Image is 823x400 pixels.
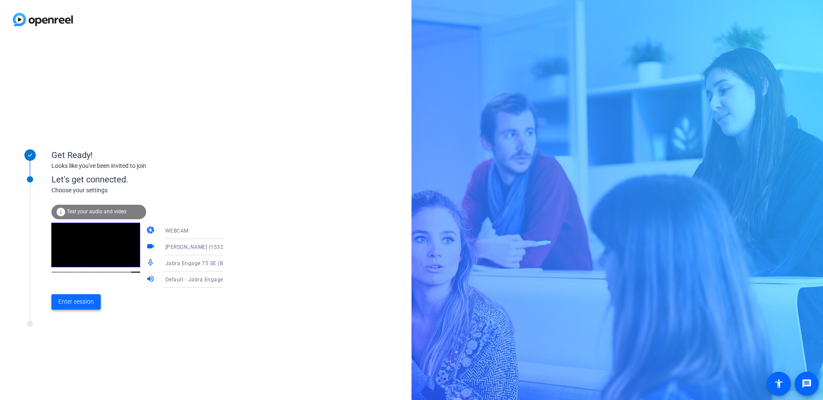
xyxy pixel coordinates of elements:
div: Choose your settings [51,186,240,195]
div: Let's get connected. [51,173,240,186]
mat-icon: volume_up [146,275,156,285]
span: Default - Jabra Engage 75 SE (Bluetooth) [165,276,269,283]
div: Looks like you've been invited to join [51,161,223,170]
mat-icon: camera [146,226,156,236]
span: Jabra Engage 75 SE (Bluetooth) [165,260,246,266]
div: Get Ready! [51,149,223,161]
mat-icon: mic_none [146,258,156,269]
button: Enter session [51,294,101,310]
span: WEBCAM [165,228,189,234]
span: Test your audio and video [67,209,126,215]
span: [PERSON_NAME] (1532:0e03) [165,243,240,250]
span: Enter session [58,297,94,306]
mat-icon: info [56,207,66,217]
mat-icon: accessibility [774,379,784,389]
mat-icon: message [802,379,812,389]
mat-icon: videocam [146,242,156,252]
